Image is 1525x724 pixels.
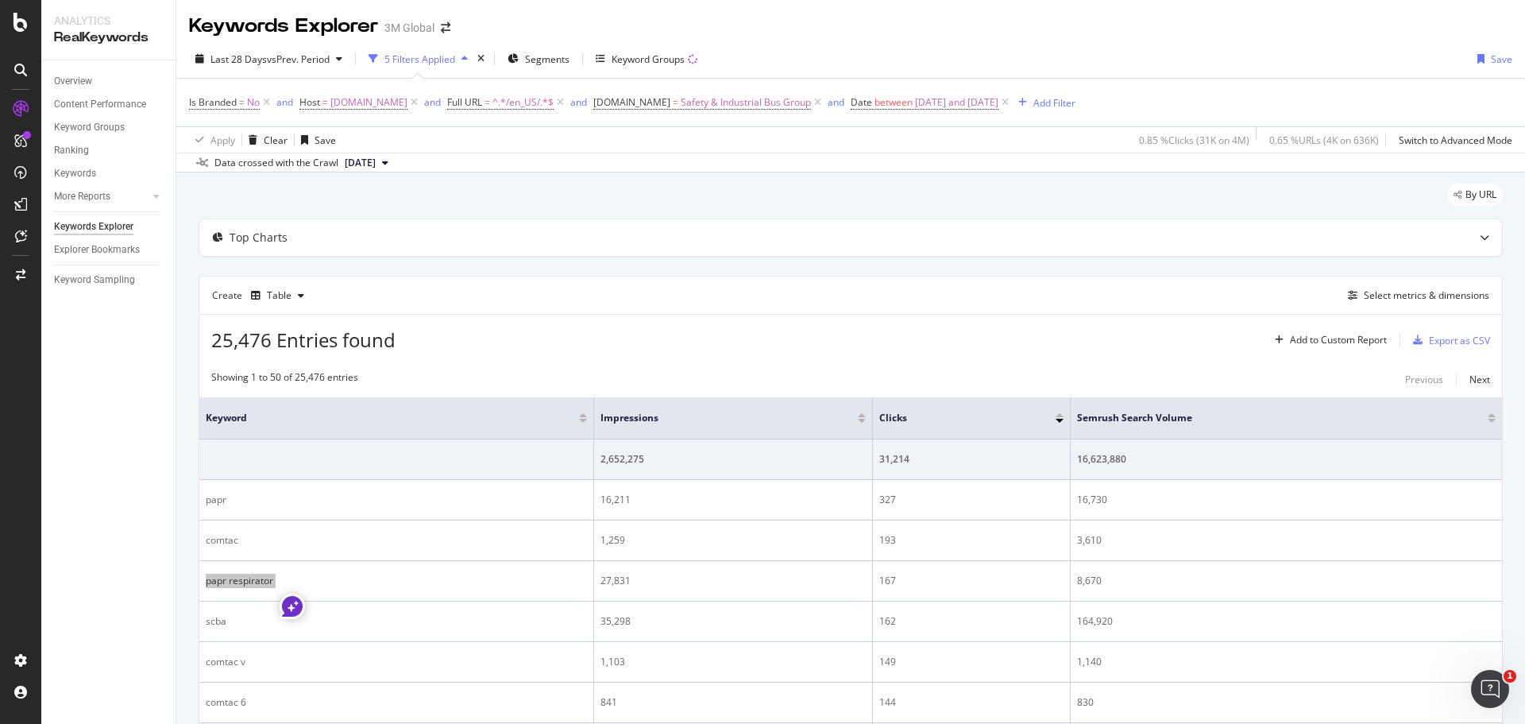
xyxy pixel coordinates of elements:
div: Save [315,134,336,147]
div: 167 [879,574,1064,588]
div: 841 [600,695,866,710]
div: Keywords [54,165,96,182]
div: 31,214 [879,452,1064,467]
div: Keyword Sampling [54,272,135,288]
div: 3M Global [384,20,434,36]
button: and [276,95,293,110]
div: 16,211 [600,493,866,507]
div: More Reports [54,188,110,205]
div: Explorer Bookmarks [54,242,140,258]
div: Add Filter [1033,96,1075,110]
button: Previous [1405,370,1443,389]
div: papr [206,493,587,507]
span: 25,476 Entries found [211,327,396,353]
a: Overview [54,73,164,90]
a: Keyword Sampling [54,272,164,288]
span: = [485,95,490,109]
button: Add Filter [1012,93,1075,112]
div: 3,610 [1077,533,1496,548]
a: Keyword Groups [54,119,164,136]
button: Export as CSV [1407,327,1490,353]
span: Clicks [879,411,1032,425]
span: No [247,91,260,114]
span: = [322,95,328,109]
div: Keyword Groups [612,52,685,66]
div: 327 [879,493,1064,507]
div: Next [1469,373,1490,386]
a: More Reports [54,188,149,205]
div: comtac v [206,655,587,669]
div: and [570,95,587,109]
div: comtac 6 [206,695,587,710]
a: Keywords [54,165,164,182]
div: 164,920 [1077,614,1496,629]
div: and [276,95,293,109]
div: Data crossed with the Crawl [214,156,338,170]
div: Create [212,283,311,308]
div: 0.65 % URLs ( 4K on 636K ) [1269,134,1379,147]
button: Clear [242,127,288,153]
button: Select metrics & dimensions [1342,286,1489,305]
span: ^.*/en_US/.*$ [492,91,554,114]
div: Table [267,291,291,300]
span: Is Branded [189,95,237,109]
span: between [874,95,913,109]
span: = [673,95,678,109]
button: [DATE] [338,153,395,172]
span: Host [299,95,320,109]
a: Explorer Bookmarks [54,242,164,258]
span: By URL [1465,190,1496,199]
div: Switch to Advanced Mode [1399,134,1512,147]
div: 1,259 [600,533,866,548]
span: Impressions [600,411,834,425]
div: times [474,51,488,67]
button: Save [295,127,336,153]
button: Last 28 DaysvsPrev. Period [189,46,349,72]
button: Segments [501,46,576,72]
div: 1,103 [600,655,866,669]
div: 193 [879,533,1064,548]
span: vs Prev. Period [267,52,330,66]
div: 162 [879,614,1064,629]
a: Keywords Explorer [54,219,164,235]
div: Keyword Groups [54,119,125,136]
div: Clear [264,134,288,147]
div: Previous [1405,373,1443,386]
div: arrow-right-arrow-left [441,22,450,33]
span: Safety & Industrial Bus Group [681,91,811,114]
iframe: Intercom live chat [1471,670,1509,708]
span: 2025 Aug. 17th [345,156,376,170]
div: 5 Filters Applied [384,52,455,66]
button: 5 Filters Applied [362,46,474,72]
div: Select metrics & dimensions [1364,288,1489,302]
div: Export as CSV [1429,334,1490,347]
div: Top Charts [230,230,288,246]
div: RealKeywords [54,29,163,47]
div: papr respirator [206,574,587,588]
div: scba [206,614,587,629]
span: Keyword [206,411,555,425]
div: Save [1491,52,1512,66]
span: Full URL [447,95,482,109]
span: [DOMAIN_NAME] [593,95,670,109]
button: Keyword Groups [589,46,704,72]
div: Apply [210,134,235,147]
div: Ranking [54,142,89,159]
button: Add to Custom Report [1268,327,1387,353]
div: 830 [1077,695,1496,710]
div: and [424,95,441,109]
div: 16,730 [1077,493,1496,507]
div: 149 [879,655,1064,669]
span: = [239,95,245,109]
div: and [828,95,844,109]
button: and [570,95,587,110]
span: Segments [525,52,569,66]
div: Keywords Explorer [54,219,133,235]
span: [DATE] and [DATE] [915,91,998,114]
div: 1,140 [1077,655,1496,669]
div: Overview [54,73,92,90]
button: Table [245,283,311,308]
div: 8,670 [1077,574,1496,588]
div: legacy label [1447,184,1503,206]
button: Save [1471,46,1512,72]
